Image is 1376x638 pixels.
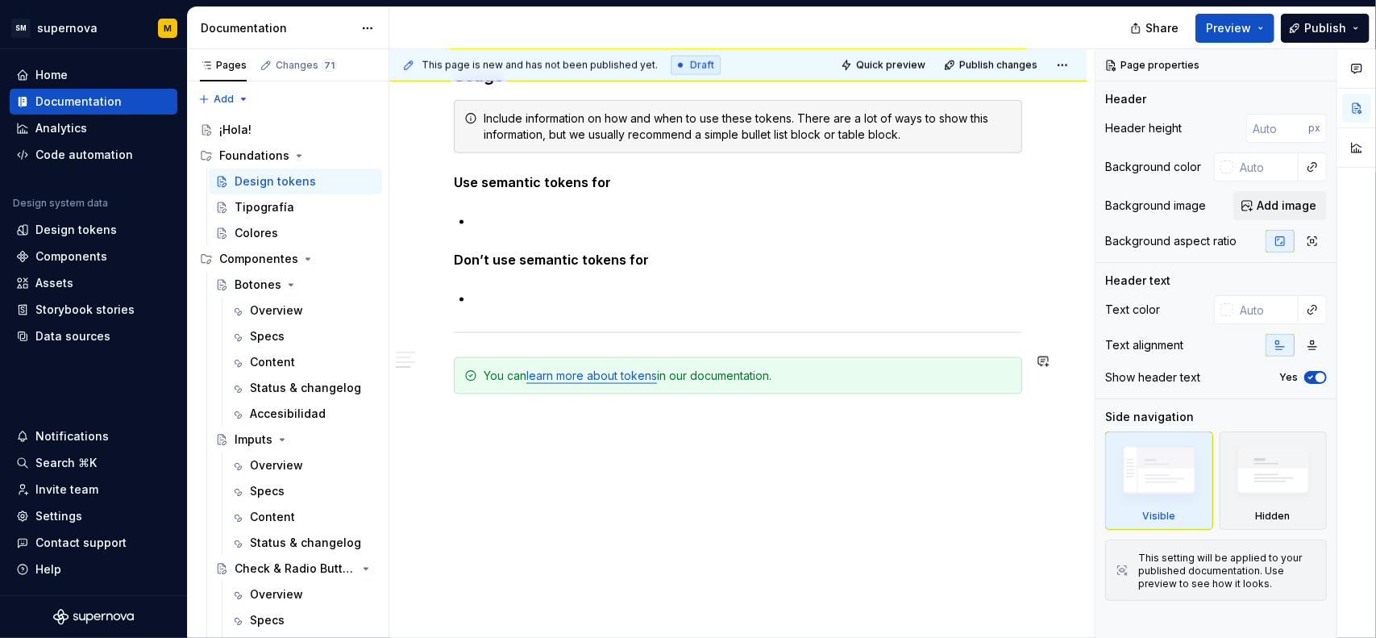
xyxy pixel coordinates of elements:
div: Hidden [1220,432,1328,530]
div: Content [250,509,295,525]
a: Settings [10,503,177,529]
a: Status & changelog [224,530,382,556]
strong: Don’t use semantic tokens for [454,252,649,268]
div: Include information on how and when to use these tokens. There are a lot of ways to show this inf... [484,111,1012,143]
div: Specs [250,612,285,628]
div: Search ⌘K [35,455,97,471]
div: M [164,22,172,35]
a: Design tokens [209,169,382,194]
a: Assets [10,270,177,296]
div: Text alignment [1105,337,1183,353]
div: Storybook stories [35,302,135,318]
button: Publish changes [939,54,1045,77]
div: Header text [1105,273,1170,289]
input: Auto [1233,152,1299,181]
div: Componentes [193,246,382,272]
div: Botones [235,277,281,293]
div: Status & changelog [250,380,361,396]
div: Contact support [35,535,127,551]
a: Check & Radio Buttons [209,556,382,582]
input: Auto [1233,295,1299,324]
div: Header height [1105,120,1182,136]
div: Visible [1105,432,1213,530]
div: Tipografía [235,199,294,215]
div: Design system data [13,197,108,210]
button: Add image [1233,191,1327,220]
div: Notifications [35,428,109,444]
a: Content [224,349,382,375]
div: Show header text [1105,369,1200,386]
a: Tipografía [209,194,382,220]
button: Quick preview [836,54,933,77]
span: Draft [690,59,714,72]
a: Overview [224,298,382,323]
a: Components [10,244,177,269]
div: Home [35,67,68,83]
div: Background aspect ratio [1105,233,1237,249]
div: You can in our documentation. [484,368,1012,384]
span: 71 [322,59,337,72]
div: Analytics [35,120,87,136]
div: Components [35,248,107,265]
button: Preview [1195,14,1274,43]
div: Status & changelog [250,535,361,551]
div: Assets [35,275,73,291]
span: Publish changes [959,59,1037,72]
div: Colores [235,225,278,241]
div: Specs [250,483,285,499]
div: Content [250,354,295,370]
button: SMsupernovaM [3,10,184,45]
span: Preview [1206,20,1251,36]
div: ¡Hola! [219,122,252,138]
div: Check & Radio Buttons [235,561,356,577]
div: Hidden [1256,510,1291,523]
div: Accesibilidad [250,406,326,422]
a: Analytics [10,115,177,141]
div: Side navigation [1105,409,1194,425]
span: Share [1145,20,1179,36]
button: Add [193,88,254,111]
div: supernova [37,20,98,36]
a: Imputs [209,427,382,452]
span: Quick preview [856,59,925,72]
a: Botones [209,272,382,298]
div: Header [1105,91,1146,107]
svg: Supernova Logo [53,609,134,625]
div: Componentes [219,251,298,267]
a: Code automation [10,142,177,168]
a: Status & changelog [224,375,382,401]
label: Yes [1279,371,1298,384]
button: Search ⌘K [10,450,177,476]
div: Overview [250,586,303,603]
div: Changes [276,59,337,72]
a: Overview [224,582,382,607]
div: Design tokens [35,222,117,238]
a: Data sources [10,323,177,349]
span: Add image [1257,198,1316,214]
div: Documentation [201,20,353,36]
div: Code automation [35,147,133,163]
div: Documentation [35,94,122,110]
span: Add [214,93,234,106]
strong: Use semantic tokens for [454,174,611,190]
div: This setting will be applied to your published documentation. Use preview to see how it looks. [1138,552,1316,590]
a: Content [224,504,382,530]
a: Accesibilidad [224,401,382,427]
button: Share [1122,14,1189,43]
a: Invite team [10,477,177,502]
a: Specs [224,323,382,349]
button: Publish [1281,14,1370,43]
div: Visible [1142,510,1175,523]
a: Overview [224,452,382,478]
div: Specs [250,328,285,344]
p: px [1308,122,1320,135]
div: Background color [1105,159,1201,175]
a: Specs [224,607,382,633]
a: Home [10,62,177,88]
span: Publish [1304,20,1346,36]
div: Foundations [193,143,382,169]
div: Overview [250,302,303,319]
a: Storybook stories [10,297,177,323]
div: Imputs [235,432,272,448]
